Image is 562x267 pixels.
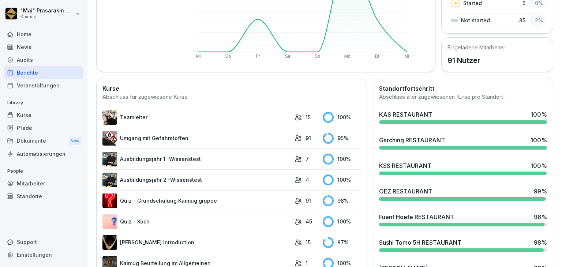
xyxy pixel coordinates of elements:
[102,235,117,250] img: ejcw8pgrsnj3kwnpxq2wy9us.png
[447,44,505,51] h5: Eingeladene Mitarbeiter
[102,152,291,166] a: Ausbildungsjahr 1 -Wissenstest
[529,15,545,26] div: 2 %
[344,54,351,59] text: Mo
[379,93,547,101] div: Abschluss aller zugewiesenen Kurse pro Standort
[4,41,83,53] a: News
[4,248,83,261] a: Einstellungen
[323,237,361,248] div: 87 %
[534,213,547,221] div: 98 %
[102,110,291,125] a: Teamleiter
[20,14,74,19] p: Kaimug
[102,235,291,250] a: [PERSON_NAME] Introduction
[323,133,361,144] div: 95 %
[4,121,83,134] a: Pfade
[405,54,409,59] text: Mi
[69,137,81,145] div: New
[306,238,311,246] p: 15
[376,210,550,229] a: Fuenf Hoefe RESTAURANT98%
[447,55,505,66] p: 91 Nutzer
[323,216,361,227] div: 100 %
[531,161,547,170] div: 100 %
[306,197,311,204] p: 91
[4,190,83,203] a: Standorte
[379,136,445,144] div: Garching RESTAURANT
[379,161,431,170] div: KSS RESTAURANT
[102,173,117,187] img: kdhala7dy4uwpjq3l09r8r31.png
[376,133,550,153] a: Garching RESTAURANT100%
[531,110,547,119] div: 100 %
[379,84,547,93] h2: Standortfortschritt
[323,112,361,123] div: 100 %
[315,54,321,59] text: So
[534,238,547,247] div: 98 %
[306,155,309,163] p: 7
[531,136,547,144] div: 100 %
[196,54,201,59] text: Mi
[225,54,231,59] text: Do
[519,16,525,24] p: 35
[4,177,83,190] a: Mitarbeiter
[4,97,83,109] p: Library
[375,54,379,59] text: Di
[306,218,312,225] p: 45
[102,152,117,166] img: m7c771e1b5zzexp1p9raqxk8.png
[102,131,117,146] img: ro33qf0i8ndaw7nkfv0stvse.png
[4,134,83,148] div: Dokumente
[306,134,311,142] p: 91
[379,238,461,247] div: Sushi Tomo 5H RESTAURANT
[4,66,83,79] a: Berichte
[102,173,291,187] a: Ausbildungsjahr 2 -Wissenstest
[534,187,547,196] div: 99 %
[461,16,490,24] p: Not started
[102,93,361,101] div: Abschluss für zugewiesene Kurse
[102,84,361,93] h2: Kurse
[4,236,83,248] div: Support
[102,131,291,146] a: Umgang mit Gefahrstoffen
[379,213,454,221] div: Fuenf Hoefe RESTAURANT
[4,109,83,121] a: Kurse
[323,195,361,206] div: 98 %
[256,54,260,59] text: Fr
[376,184,550,204] a: OEZ RESTAURANT99%
[323,154,361,165] div: 100 %
[102,193,117,208] img: ima4gw5kbha2jc8jl1pti4b9.png
[306,113,311,121] p: 15
[20,8,74,14] p: "Mai" Prasarakin Natechnanok
[4,165,83,177] p: People
[306,176,309,184] p: 4
[323,174,361,185] div: 100 %
[4,79,83,92] a: Veranstaltungen
[102,214,291,229] a: Quiz - Koch
[4,28,83,41] a: Home
[376,158,550,178] a: KSS RESTAURANT100%
[379,110,432,119] div: KAS RESTAURANT
[102,214,117,229] img: t7brl8l3g3sjoed8o8dm9hn8.png
[285,54,291,59] text: Sa
[4,147,83,160] a: Automatisierungen
[102,193,291,208] a: Quiz - Grundschulung Kaimug gruppe
[376,107,550,127] a: KAS RESTAURANT100%
[4,134,83,148] a: DokumenteNew
[102,110,117,125] img: pytyph5pk76tu4q1kwztnixg.png
[376,235,550,255] a: Sushi Tomo 5H RESTAURANT98%
[379,187,432,196] div: OEZ RESTAURANT
[306,259,308,267] p: 1
[4,53,83,66] a: Audits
